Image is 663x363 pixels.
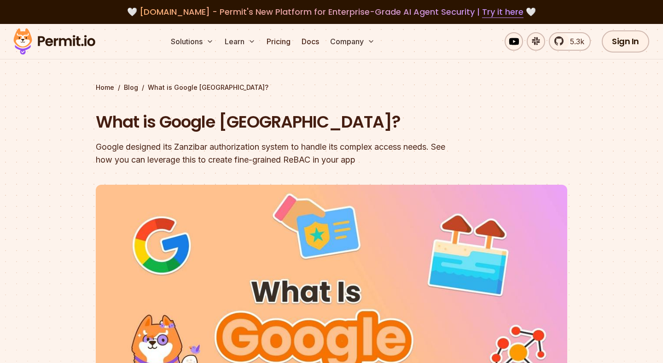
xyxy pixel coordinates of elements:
[22,6,641,18] div: 🤍 🤍
[96,141,449,166] div: Google designed its Zanzibar authorization system to handle its complex access needs. See how you...
[96,83,114,92] a: Home
[564,36,584,47] span: 5.3k
[263,32,294,51] a: Pricing
[482,6,523,18] a: Try it here
[221,32,259,51] button: Learn
[9,26,99,57] img: Permit logo
[96,111,449,134] h1: What is Google [GEOGRAPHIC_DATA]?
[298,32,323,51] a: Docs
[96,83,567,92] div: / /
[140,6,523,18] span: [DOMAIN_NAME] - Permit's New Platform for Enterprise-Grade AI Agent Security |
[124,83,138,92] a: Blog
[602,30,649,53] a: Sign In
[167,32,217,51] button: Solutions
[326,32,378,51] button: Company
[549,32,591,51] a: 5.3k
